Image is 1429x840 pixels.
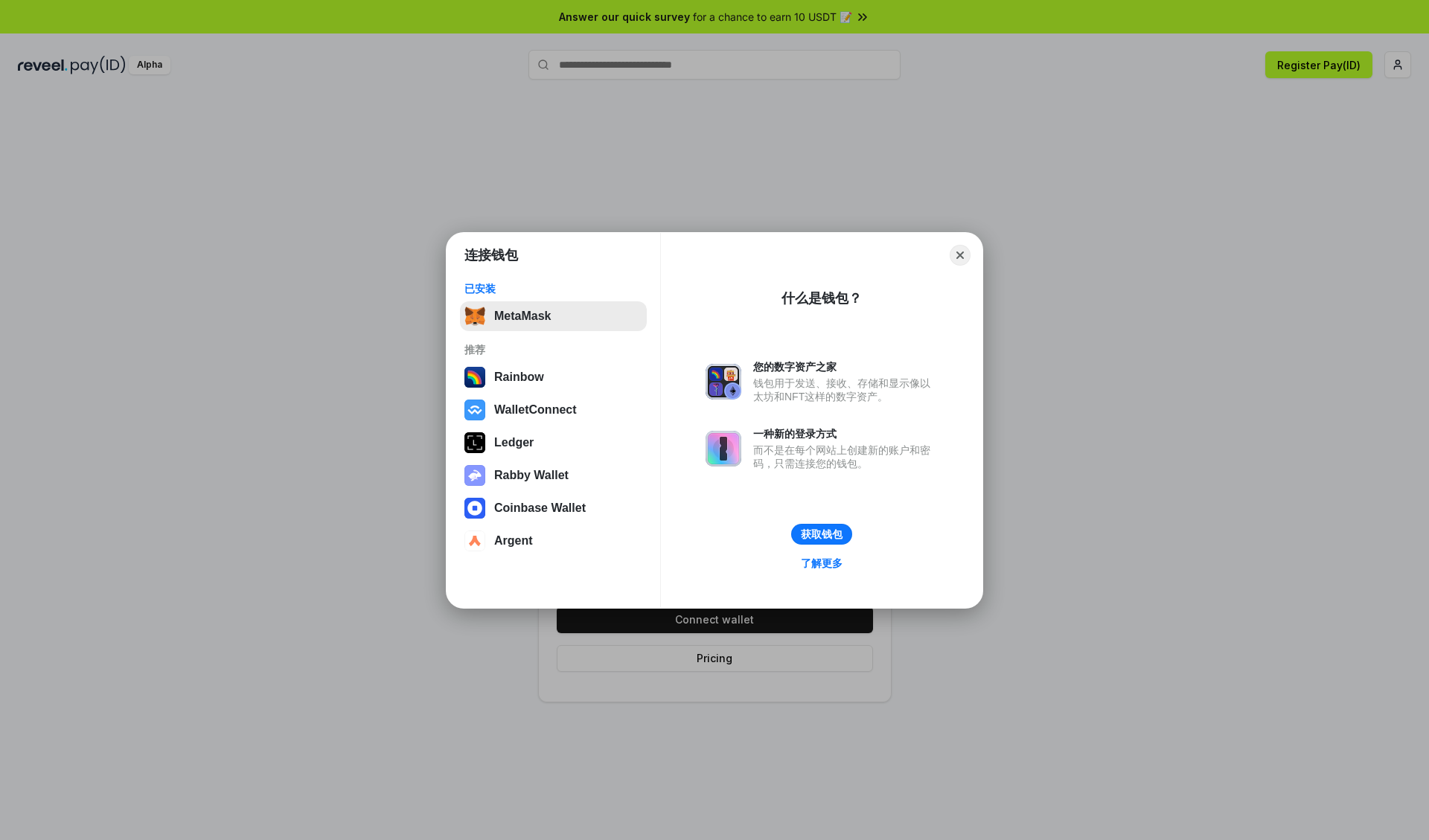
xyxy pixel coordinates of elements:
[753,376,938,403] div: 钱包用于发送、接收、存储和显示像以太坊和NFT这样的数字资产。
[753,443,938,470] div: 而不是在每个网站上创建新的账户和密码，只需连接您的钱包。
[460,428,647,458] button: Ledger
[706,431,741,467] img: svg+xml,%3Csvg%20xmlns%3D%22http%3A%2F%2Fwww.w3.org%2F2000%2Fsvg%22%20fill%3D%22none%22%20viewBox...
[706,364,741,400] img: svg+xml,%3Csvg%20xmlns%3D%22http%3A%2F%2Fwww.w3.org%2F2000%2Fsvg%22%20fill%3D%22none%22%20viewBox...
[494,436,534,449] div: Ledger
[801,557,843,570] div: 了解更多
[753,360,938,373] div: 您的数字资产之家
[464,282,642,295] div: 已安装
[464,498,485,519] img: svg+xml,%3Csvg%20width%3D%2228%22%20height%3D%2228%22%20viewBox%3D%220%200%2028%2028%22%20fill%3D...
[494,310,551,323] div: MetaMask
[494,469,569,482] div: Rabby Wallet
[460,493,647,523] button: Coinbase Wallet
[494,501,586,515] div: Coinbase Wallet
[801,528,843,541] div: 获取钱包
[753,427,938,440] div: 一种新的登录方式
[791,524,852,545] button: 获取钱包
[460,461,647,490] button: Rabby Wallet
[464,465,485,486] img: svg+xml,%3Csvg%20xmlns%3D%22http%3A%2F%2Fwww.w3.org%2F2000%2Fsvg%22%20fill%3D%22none%22%20viewBox...
[464,343,642,356] div: 推荐
[494,371,544,384] div: Rainbow
[460,362,647,392] button: Rainbow
[460,526,647,556] button: Argent
[950,245,971,266] button: Close
[494,534,533,548] div: Argent
[792,554,851,573] a: 了解更多
[460,395,647,425] button: WalletConnect
[464,246,518,264] h1: 连接钱包
[781,289,862,307] div: 什么是钱包？
[460,301,647,331] button: MetaMask
[464,432,485,453] img: svg+xml,%3Csvg%20xmlns%3D%22http%3A%2F%2Fwww.w3.org%2F2000%2Fsvg%22%20width%3D%2228%22%20height%3...
[464,367,485,388] img: svg+xml,%3Csvg%20width%3D%22120%22%20height%3D%22120%22%20viewBox%3D%220%200%20120%20120%22%20fil...
[464,306,485,327] img: svg+xml,%3Csvg%20fill%3D%22none%22%20height%3D%2233%22%20viewBox%3D%220%200%2035%2033%22%20width%...
[464,400,485,420] img: svg+xml,%3Csvg%20width%3D%2228%22%20height%3D%2228%22%20viewBox%3D%220%200%2028%2028%22%20fill%3D...
[494,403,577,417] div: WalletConnect
[464,530,485,551] img: svg+xml,%3Csvg%20width%3D%2228%22%20height%3D%2228%22%20viewBox%3D%220%200%2028%2028%22%20fill%3D...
